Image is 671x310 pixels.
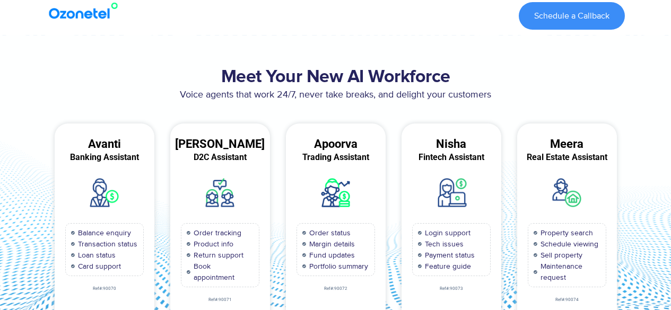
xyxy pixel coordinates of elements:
[538,261,600,283] span: Maintenance request
[47,67,625,88] h2: Meet Your New AI Workforce
[75,238,137,250] span: Transaction status
[191,250,243,261] span: Return support
[55,153,154,162] div: Banking Assistant
[307,261,368,272] span: Portfolio summary
[402,153,501,162] div: Fintech Assistant
[170,153,270,162] div: D2C Assistant
[286,139,386,149] div: Apoorva
[402,287,501,291] div: Ref#:90073
[75,261,121,272] span: Card support
[47,88,625,102] p: Voice agents that work 24/7, never take breaks, and delight your customers
[517,139,617,149] div: Meera
[517,298,617,302] div: Ref#:90074
[55,139,154,149] div: Avanti
[538,227,593,238] span: Property search
[422,238,464,250] span: Tech issues
[538,250,582,261] span: Sell property
[519,2,625,30] a: Schedule a Callback
[191,238,233,250] span: Product info
[422,250,475,261] span: Payment status
[75,227,131,238] span: Balance enquiry
[422,261,471,272] span: Feature guide
[307,227,351,238] span: Order status
[170,139,270,149] div: [PERSON_NAME]
[286,153,386,162] div: Trading Assistant
[55,287,154,291] div: Ref#:90070
[170,298,270,302] div: Ref#:90071
[191,227,241,238] span: Order tracking
[307,238,355,250] span: Margin details
[307,250,355,261] span: Fund updates
[534,12,609,20] span: Schedule a Callback
[422,227,470,238] span: Login support
[75,250,116,261] span: Loan status
[191,261,253,283] span: Book appointment
[538,238,598,250] span: Schedule viewing
[286,287,386,291] div: Ref#:90072
[402,139,501,149] div: Nisha
[517,153,617,162] div: Real Estate Assistant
